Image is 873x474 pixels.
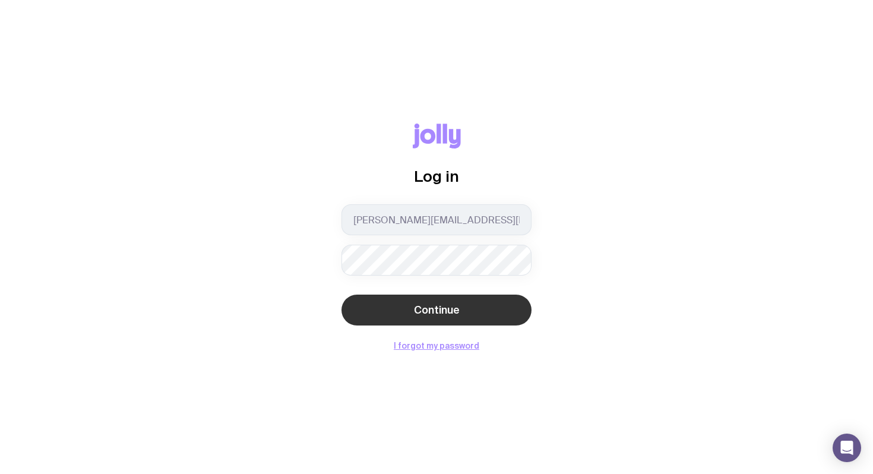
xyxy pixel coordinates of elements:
div: Open Intercom Messenger [833,434,861,462]
span: Continue [414,303,460,317]
input: you@email.com [341,204,532,235]
span: Log in [414,168,459,185]
button: I forgot my password [394,341,479,350]
button: Continue [341,295,532,326]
